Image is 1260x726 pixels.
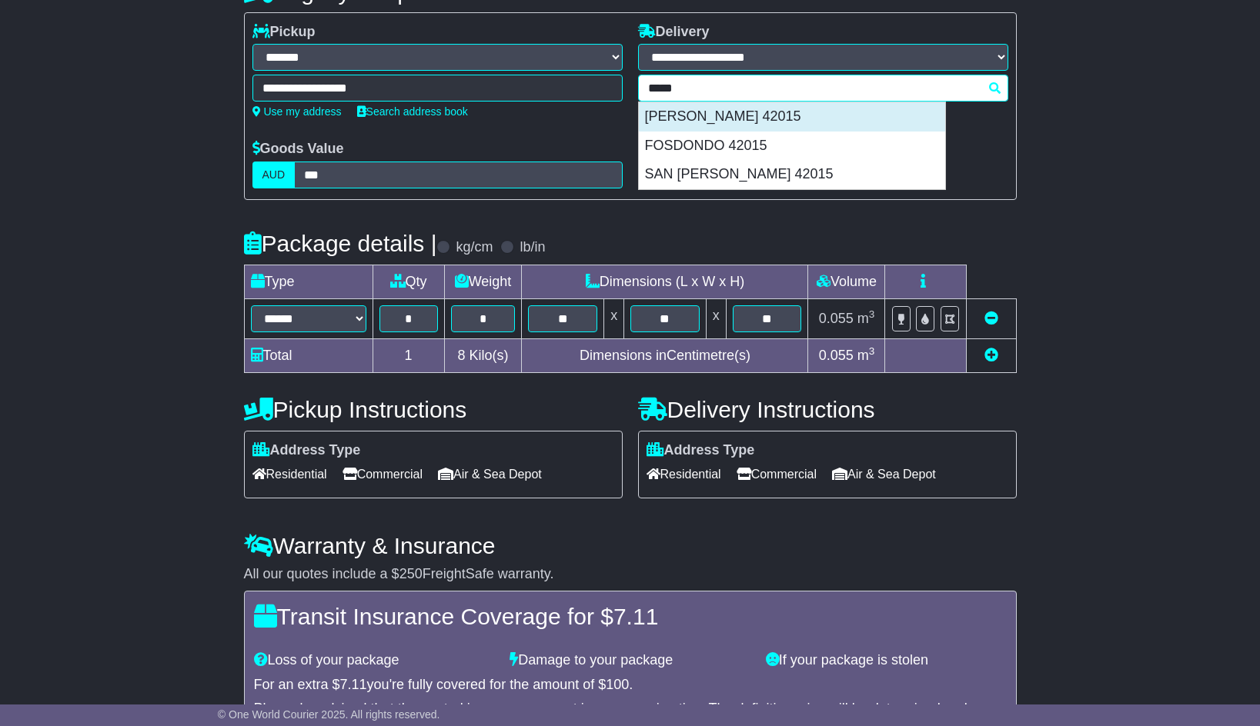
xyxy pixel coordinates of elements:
h4: Package details | [244,231,437,256]
span: 8 [457,348,465,363]
td: Qty [373,265,444,298]
td: x [706,298,726,338]
td: Type [244,265,373,298]
span: 250 [399,566,423,581]
span: 100 [606,677,629,692]
label: Pickup [252,24,316,41]
span: 0.055 [819,311,854,326]
td: 1 [373,338,444,372]
label: kg/cm [456,239,493,256]
td: Dimensions (L x W x H) [522,265,808,298]
a: Add new item [984,348,998,363]
h4: Transit Insurance Coverage for $ [254,604,1007,629]
label: AUD [252,162,296,188]
span: Residential [647,462,721,486]
div: Loss of your package [246,652,503,669]
sup: 3 [869,345,875,357]
div: [PERSON_NAME] 42015 [639,102,945,132]
div: If your package is stolen [758,652,1014,669]
div: For an extra $ you're fully covered for the amount of $ . [254,677,1007,694]
span: 7.11 [613,604,658,629]
label: Address Type [252,442,361,459]
td: x [604,298,624,338]
a: Search address book [357,105,468,118]
span: Residential [252,462,327,486]
span: Air & Sea Depot [832,462,936,486]
span: Commercial [343,462,423,486]
span: © One World Courier 2025. All rights reserved. [218,708,440,721]
div: SAN [PERSON_NAME] 42015 [639,160,945,189]
div: FOSDONDO 42015 [639,132,945,161]
td: Volume [808,265,885,298]
span: Commercial [737,462,817,486]
span: 7.11 [340,677,367,692]
span: m [857,348,875,363]
h4: Warranty & Insurance [244,533,1017,558]
h4: Delivery Instructions [638,397,1017,422]
label: Goods Value [252,141,344,158]
span: 0.055 [819,348,854,363]
h4: Pickup Instructions [244,397,623,422]
span: m [857,311,875,326]
label: Delivery [638,24,710,41]
sup: 3 [869,308,875,320]
span: Air & Sea Depot [438,462,542,486]
label: Address Type [647,442,755,459]
td: Kilo(s) [444,338,522,372]
typeahead: Please provide city [638,75,1008,102]
td: Weight [444,265,522,298]
td: Total [244,338,373,372]
div: All our quotes include a $ FreightSafe warranty. [244,566,1017,583]
label: lb/in [520,239,545,256]
a: Use my address [252,105,342,118]
td: Dimensions in Centimetre(s) [522,338,808,372]
a: Remove this item [984,311,998,326]
div: Damage to your package [502,652,758,669]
